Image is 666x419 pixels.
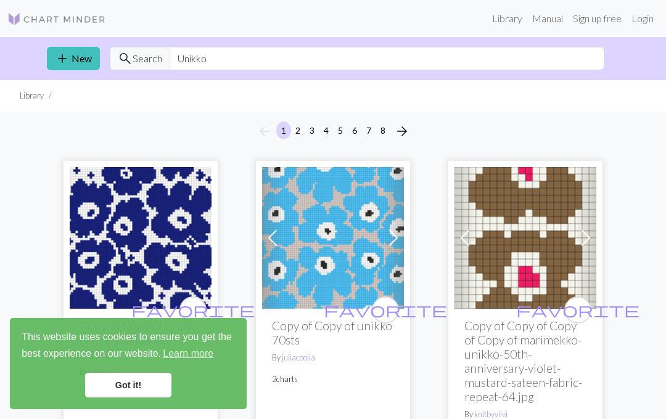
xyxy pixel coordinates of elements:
[319,121,334,139] button: 4
[324,298,447,322] i: favourite
[333,121,348,139] button: 5
[305,121,319,139] button: 3
[262,167,404,309] img: unikko.jpg
[527,6,568,31] a: Manual
[47,47,100,70] a: New
[290,121,305,139] button: 2
[454,167,596,309] img: marimekko-unikko-50th-anniversary-violet-mustard-sateen-fabric-repeat-64.jpg
[487,6,527,31] a: Library
[131,300,255,319] span: favorite
[474,409,508,419] a: knitbyviivi
[252,121,414,141] nav: Page navigation
[627,6,659,31] a: Login
[179,296,207,323] button: favourite
[372,296,399,323] button: favourite
[390,121,414,141] button: Next
[7,12,106,26] img: Logo
[262,230,404,242] a: unikko.jpg
[20,90,44,102] li: Library
[564,296,591,323] button: favourite
[10,318,247,409] div: cookieconsent
[70,167,212,309] img: Unikko
[70,230,212,242] a: Unikko
[454,230,596,242] a: marimekko-unikko-50th-anniversary-violet-mustard-sateen-fabric-repeat-64.jpg
[568,6,627,31] a: Sign up free
[516,300,639,319] span: favorite
[118,50,133,67] span: search
[85,373,171,397] a: dismiss cookie message
[282,352,315,362] a: juliacoolia
[133,51,162,66] span: Search
[55,50,70,67] span: add
[22,330,235,363] span: This website uses cookies to ensure you get the best experience on our website.
[464,319,586,404] h2: Copy of Copy of Copy of Copy of marimekko-unikko-50th-anniversary-violet-mustard-sateen-fabric-re...
[324,300,447,319] span: favorite
[161,344,215,363] a: learn more about cookies
[376,121,390,139] button: 8
[361,121,376,139] button: 7
[131,298,255,322] i: favourite
[395,124,409,139] i: Next
[516,298,639,322] i: favourite
[347,121,362,139] button: 6
[276,121,291,139] button: 1
[395,123,409,140] span: arrow_forward
[272,373,394,385] p: 2 charts
[272,352,394,364] p: By
[272,319,394,347] h2: Copy of Copy of unikko 70sts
